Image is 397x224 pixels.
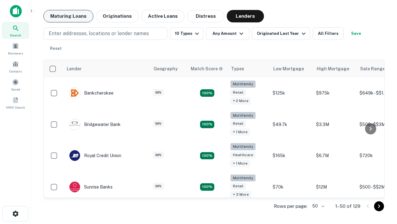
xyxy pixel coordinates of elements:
[2,94,29,111] a: SREO Search
[374,201,384,211] button: Go to next page
[313,171,356,203] td: $12M
[191,65,222,72] h6: Match Score
[11,87,20,92] span: Saved
[366,154,397,184] iframe: Chat Widget
[69,181,113,193] div: Sunrise Banks
[270,60,313,77] th: Low Mortgage
[49,30,149,37] p: Enter addresses, locations or lender names
[187,10,224,22] button: Distress
[141,10,185,22] button: Active Loans
[150,60,187,77] th: Geography
[200,152,214,160] div: Matching Properties: 18, hasApolloMatch: undefined
[96,10,139,22] button: Originations
[69,150,80,161] img: picture
[360,65,385,72] div: Sale Range
[230,112,256,119] div: Multifamily
[313,60,356,77] th: High Mortgage
[153,120,164,127] div: MN
[69,88,80,98] img: picture
[2,58,29,75] a: Contacts
[69,119,121,130] div: Bridgewater Bank
[153,183,164,190] div: MN
[230,81,256,88] div: Multifamily
[227,60,270,77] th: Types
[230,175,256,182] div: Multifamily
[10,5,22,17] img: capitalize-icon.png
[153,89,164,96] div: MN
[67,65,82,72] div: Lender
[69,119,80,130] img: picture
[252,27,310,40] button: Originated Last Year
[43,10,93,22] button: Maturing Loans
[274,203,307,210] p: Rows per page:
[69,87,114,99] div: Bankcherokee
[187,60,227,77] th: Capitalize uses an advanced AI algorithm to match your search with the best lender. The match sco...
[230,191,251,198] div: + 3 more
[313,27,344,40] button: All Filters
[170,27,203,40] button: 10 Types
[69,182,80,192] img: picture
[317,65,349,72] div: High Mortgage
[9,69,22,74] span: Contacts
[10,33,21,38] span: Search
[313,77,356,109] td: $975k
[335,203,360,210] p: 1–50 of 129
[69,150,121,161] div: Royal Credit Union
[2,40,29,57] a: Borrowers
[230,183,246,190] div: Retail
[200,183,214,191] div: Matching Properties: 25, hasApolloMatch: undefined
[313,140,356,171] td: $6.7M
[313,109,356,140] td: $3.3M
[206,27,249,40] button: Any Amount
[191,65,223,72] div: Capitalize uses an advanced AI algorithm to match your search with the best lender. The match sco...
[230,89,246,96] div: Retail
[8,51,23,56] span: Borrowers
[230,128,250,136] div: + 1 more
[200,121,214,128] div: Matching Properties: 24, hasApolloMatch: undefined
[346,27,366,40] button: Save your search to get updates of matches that match your search criteria.
[230,143,256,150] div: Multifamily
[257,30,307,37] div: Originated Last Year
[310,202,325,211] div: 50
[270,140,313,171] td: $165k
[230,97,251,105] div: + 2 more
[273,65,304,72] div: Low Mortgage
[2,76,29,93] a: Saved
[270,171,313,203] td: $70k
[230,120,246,127] div: Retail
[6,105,25,110] span: SREO Search
[270,77,313,109] td: $125k
[270,109,313,140] td: $49.7k
[43,27,167,40] button: Enter addresses, locations or lender names
[231,65,244,72] div: Types
[200,89,214,97] div: Matching Properties: 27, hasApolloMatch: undefined
[154,65,178,72] div: Geography
[230,160,250,167] div: + 1 more
[153,152,164,159] div: MN
[227,10,264,22] button: Lenders
[230,152,256,159] div: Healthcare
[63,60,150,77] th: Lender
[2,22,29,39] a: Search
[46,42,66,55] button: Reset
